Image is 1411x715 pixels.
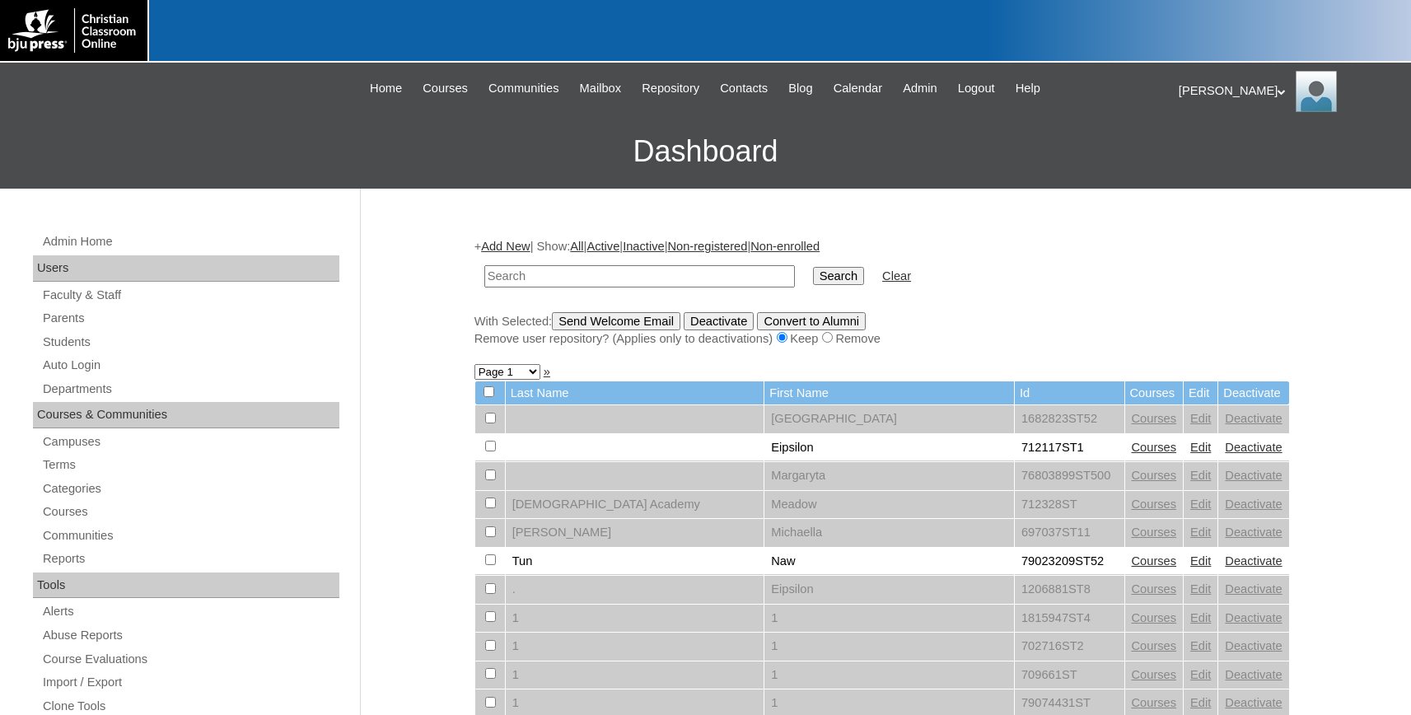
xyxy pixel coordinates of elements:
[33,255,339,282] div: Users
[1225,611,1282,624] a: Deactivate
[1015,548,1124,576] td: 79023209ST52
[41,672,339,693] a: Import / Export
[506,491,764,519] td: [DEMOGRAPHIC_DATA] Academy
[1225,554,1282,568] a: Deactivate
[33,572,339,599] div: Tools
[8,114,1403,189] h3: Dashboard
[1190,441,1211,454] a: Edit
[1125,381,1184,405] td: Courses
[1179,71,1395,112] div: [PERSON_NAME]
[1225,668,1282,681] a: Deactivate
[41,432,339,452] a: Campuses
[41,231,339,252] a: Admin Home
[506,605,764,633] td: 1
[506,633,764,661] td: 1
[362,79,410,98] a: Home
[1132,639,1177,652] a: Courses
[41,649,339,670] a: Course Evaluations
[950,79,1003,98] a: Logout
[903,79,937,98] span: Admin
[1190,639,1211,652] a: Edit
[41,625,339,646] a: Abuse Reports
[474,312,1290,348] div: With Selected:
[1015,605,1124,633] td: 1815947ST4
[813,267,864,285] input: Search
[1015,462,1124,490] td: 76803899ST500
[764,519,1014,547] td: Michaella
[41,332,339,353] a: Students
[684,312,754,330] input: Deactivate
[474,330,1290,348] div: Remove user repository? (Applies only to deactivations) Keep Remove
[1015,576,1124,604] td: 1206881ST8
[1225,639,1282,652] a: Deactivate
[41,549,339,569] a: Reports
[1225,498,1282,511] a: Deactivate
[1190,554,1211,568] a: Edit
[1015,633,1124,661] td: 702716ST2
[1190,469,1211,482] a: Edit
[480,79,568,98] a: Communities
[1132,441,1177,454] a: Courses
[764,605,1014,633] td: 1
[1015,434,1124,462] td: 712117ST1
[764,462,1014,490] td: Margaryta
[1225,441,1282,454] a: Deactivate
[764,548,1014,576] td: Naw
[8,8,139,53] img: logo-white.png
[1132,412,1177,425] a: Courses
[1132,582,1177,596] a: Courses
[41,355,339,376] a: Auto Login
[1015,381,1124,405] td: Id
[1190,498,1211,511] a: Edit
[764,405,1014,433] td: [GEOGRAPHIC_DATA]
[414,79,476,98] a: Courses
[1225,469,1282,482] a: Deactivate
[570,240,583,253] a: All
[1132,498,1177,511] a: Courses
[41,285,339,306] a: Faculty & Staff
[506,661,764,689] td: 1
[580,79,622,98] span: Mailbox
[552,312,680,330] input: Send Welcome Email
[41,601,339,622] a: Alerts
[572,79,630,98] a: Mailbox
[825,79,890,98] a: Calendar
[1132,469,1177,482] a: Courses
[642,79,699,98] span: Repository
[370,79,402,98] span: Home
[506,576,764,604] td: .
[41,455,339,475] a: Terms
[1190,412,1211,425] a: Edit
[1132,611,1177,624] a: Courses
[423,79,468,98] span: Courses
[506,381,764,405] td: Last Name
[1225,696,1282,709] a: Deactivate
[780,79,820,98] a: Blog
[506,548,764,576] td: Tun
[474,238,1290,347] div: + | Show: | | | |
[1190,526,1211,539] a: Edit
[712,79,776,98] a: Contacts
[1190,611,1211,624] a: Edit
[958,79,995,98] span: Logout
[33,402,339,428] div: Courses & Communities
[895,79,946,98] a: Admin
[506,519,764,547] td: [PERSON_NAME]
[41,502,339,522] a: Courses
[544,365,550,378] a: »
[1132,696,1177,709] a: Courses
[764,633,1014,661] td: 1
[41,479,339,499] a: Categories
[633,79,708,98] a: Repository
[834,79,882,98] span: Calendar
[1218,381,1288,405] td: Deactivate
[1015,661,1124,689] td: 709661ST
[1015,491,1124,519] td: 712328ST
[484,265,795,287] input: Search
[488,79,559,98] span: Communities
[764,434,1014,462] td: Eipsilon
[750,240,820,253] a: Non-enrolled
[623,240,665,253] a: Inactive
[1190,696,1211,709] a: Edit
[586,240,619,253] a: Active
